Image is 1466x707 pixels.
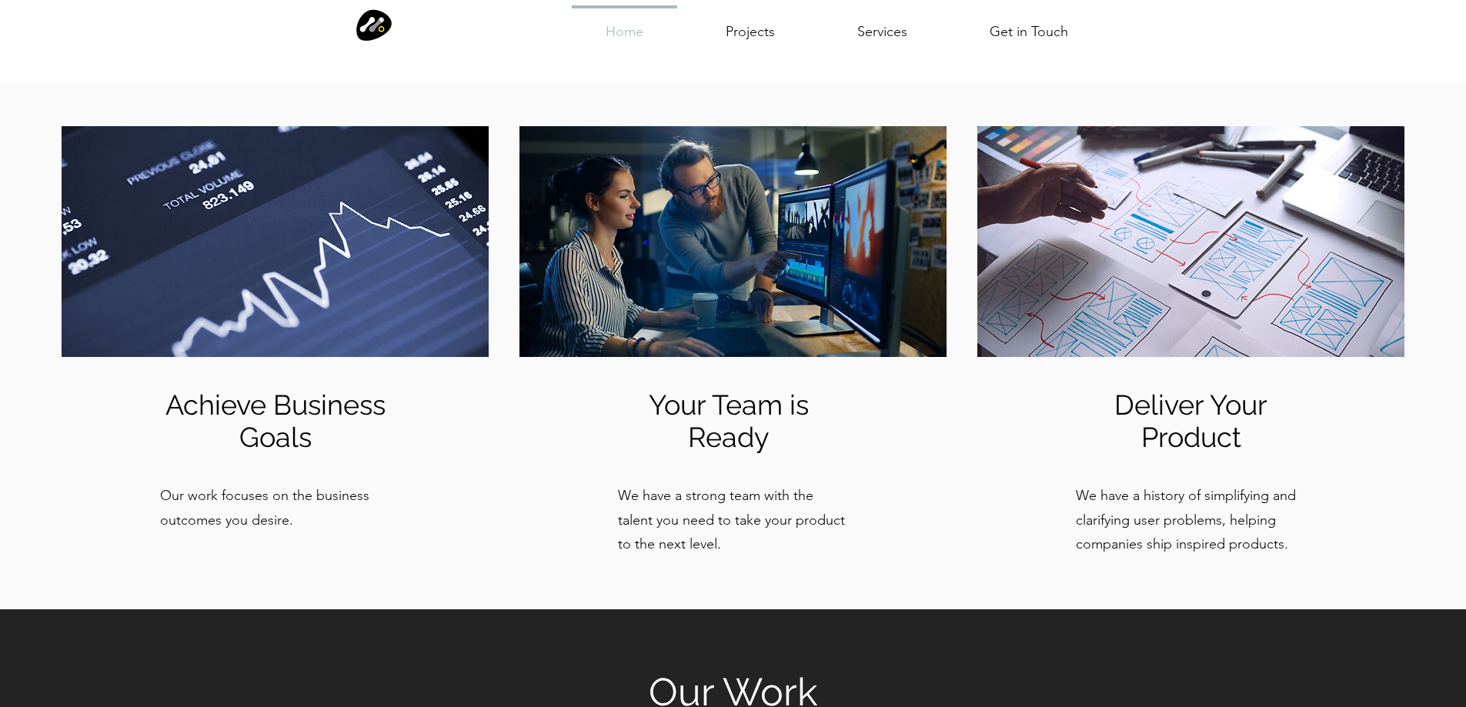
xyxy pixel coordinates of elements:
p: Our work focuses on the business outcomes you desire. [160,484,391,532]
p: Get in Touch [983,6,1074,57]
p: Home [599,8,650,57]
p: Services [851,6,913,57]
img: Market Analysis [62,126,489,357]
h5: Your Team is Ready [635,389,823,453]
h5: Deliver Your Product [1076,389,1307,453]
img: UX [977,126,1404,357]
a: Home [564,5,685,44]
img: Video Editing [519,126,947,357]
img: Modular Logo icon only.png [356,8,392,42]
nav: Site [564,5,1109,44]
p: Projects [720,6,781,57]
a: Projects [685,5,816,44]
span: We have a history of simplifying and clarifying user problems, helping companies ship inspired pr... [1076,487,1296,552]
h5: Achieve Business Goals [160,389,391,453]
a: Get in Touch [949,5,1109,44]
p: We have a strong team with the talent you need to take your product to the next level. [618,484,849,557]
a: Services [816,5,949,44]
